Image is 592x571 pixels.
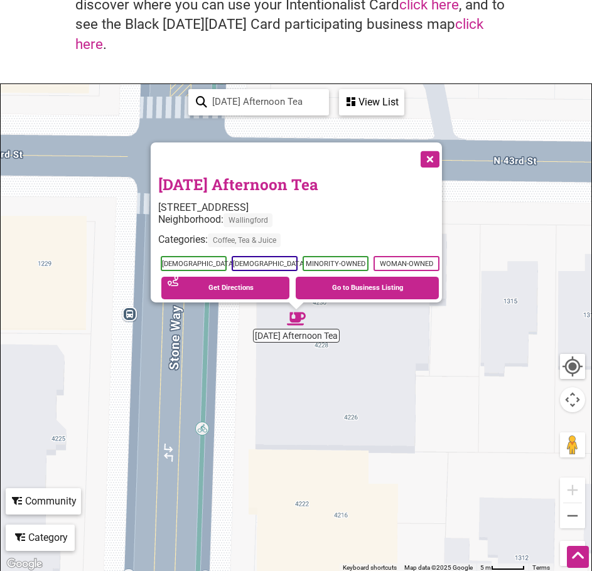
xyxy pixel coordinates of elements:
div: Filter by Community [6,488,81,515]
span: Woman-Owned [374,256,439,271]
button: Drag Pegman onto the map to open Street View [560,432,585,457]
div: Type to search and filter [188,89,329,115]
button: Zoom out [560,503,585,528]
div: Scroll Back to Top [567,546,589,568]
div: See a list of the visible businesses [339,89,404,115]
a: Terms (opens in new tab) [532,564,550,571]
button: Toggle fullscreen view [559,540,586,567]
a: [DATE] Afternoon Tea [158,174,318,195]
button: Map camera controls [560,387,585,412]
a: Get Directions [161,277,289,299]
input: Type to find and filter... [207,90,321,114]
a: Go to Business Listing [296,277,439,299]
span: Wallingford [223,213,272,227]
span: Coffee, Tea & Juice [208,233,281,247]
div: View List [340,90,403,114]
button: Zoom in [560,478,585,503]
div: Community [7,489,80,513]
span: [DEMOGRAPHIC_DATA]-Owned [232,256,298,271]
div: Friday Afternoon Tea [282,304,311,333]
button: Close [413,142,444,174]
div: Categories: [158,233,442,253]
span: 5 m [480,564,491,571]
button: Your Location [560,354,585,379]
span: Map data ©2025 Google [404,564,473,571]
div: [STREET_ADDRESS] [158,201,442,213]
div: Neighborhood: [158,213,442,233]
span: Minority-Owned [303,256,369,271]
a: click here [75,16,483,52]
div: Filter by category [6,525,75,551]
div: Category [7,526,73,550]
span: [DEMOGRAPHIC_DATA]-Owned [161,256,227,271]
